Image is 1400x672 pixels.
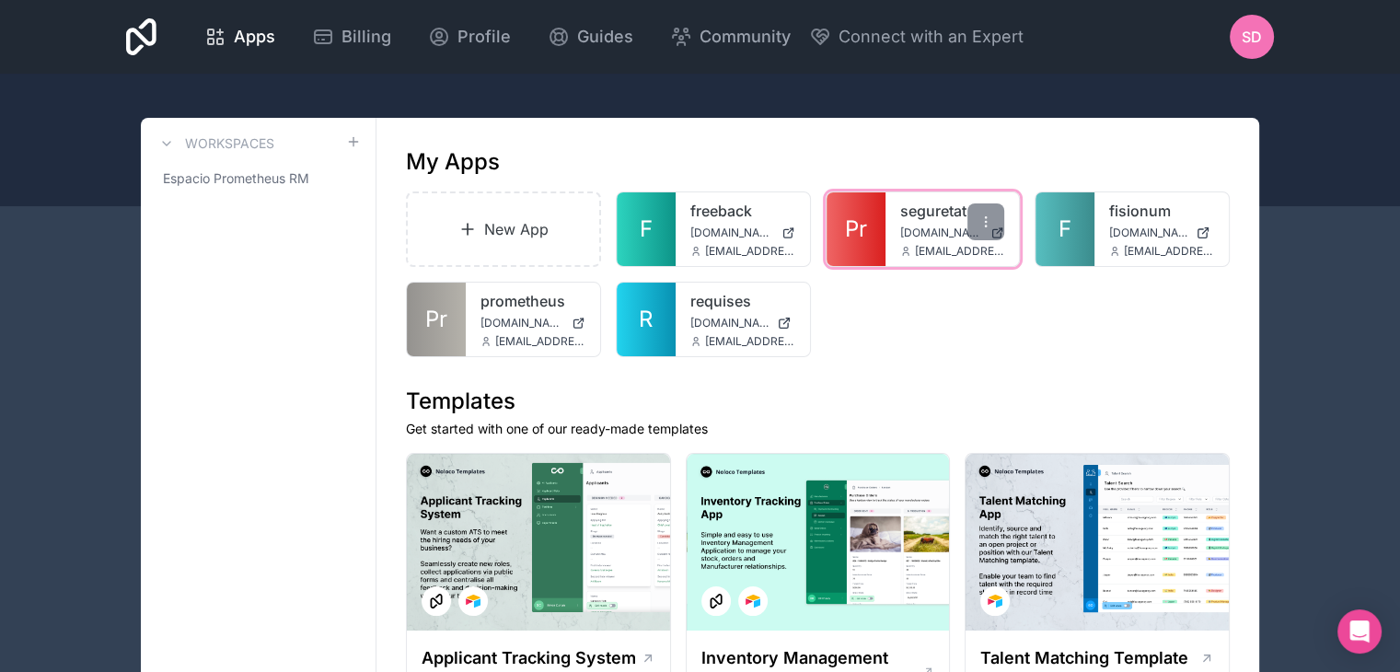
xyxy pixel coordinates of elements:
a: Apps [190,17,290,57]
span: Billing [341,24,391,50]
a: [DOMAIN_NAME] [1109,226,1214,240]
a: Workspaces [156,133,274,155]
h1: Applicant Tracking System [422,645,636,671]
a: New App [406,191,601,267]
span: Connect with an Expert [839,24,1024,50]
span: Pr [425,305,447,334]
img: Airtable Logo [466,594,480,608]
span: F [1059,214,1071,244]
a: [DOMAIN_NAME] [900,226,1005,240]
span: [DOMAIN_NAME] [1109,226,1188,240]
span: [EMAIL_ADDRESS][DOMAIN_NAME] [915,244,1005,259]
img: Airtable Logo [746,594,760,608]
span: Pr [845,214,867,244]
span: [EMAIL_ADDRESS][DOMAIN_NAME] [495,334,585,349]
a: [DOMAIN_NAME] [690,316,795,330]
div: Open Intercom Messenger [1337,609,1382,654]
span: F [640,214,653,244]
h1: My Apps [406,147,500,177]
a: freeback [690,200,795,222]
a: [DOMAIN_NAME] [480,316,585,330]
h1: Templates [406,387,1230,416]
span: Profile [457,24,511,50]
span: Espacio Prometheus RM [163,169,309,188]
a: prometheus [480,290,585,312]
span: [DOMAIN_NAME] [690,316,769,330]
a: [DOMAIN_NAME] [690,226,795,240]
span: Guides [577,24,633,50]
span: [DOMAIN_NAME] [900,226,984,240]
a: Profile [413,17,526,57]
a: Billing [297,17,406,57]
a: fisionum [1109,200,1214,222]
button: Connect with an Expert [809,24,1024,50]
h1: Talent Matching Template [980,645,1188,671]
span: SD [1242,26,1262,48]
a: R [617,283,676,356]
a: F [1036,192,1094,266]
img: Airtable Logo [988,594,1002,608]
a: Pr [407,283,466,356]
span: [EMAIL_ADDRESS][DOMAIN_NAME] [705,244,795,259]
span: R [639,305,653,334]
a: Community [655,17,805,57]
span: [DOMAIN_NAME] [480,316,564,330]
a: Pr [827,192,885,266]
span: [EMAIL_ADDRESS][DOMAIN_NAME] [705,334,795,349]
span: Community [700,24,791,50]
span: Apps [234,24,275,50]
a: requises [690,290,795,312]
a: Espacio Prometheus RM [156,162,361,195]
span: [EMAIL_ADDRESS][DOMAIN_NAME] [1124,244,1214,259]
p: Get started with one of our ready-made templates [406,420,1230,438]
a: Guides [533,17,648,57]
a: seguretat [900,200,1005,222]
a: F [617,192,676,266]
h3: Workspaces [185,134,274,153]
span: [DOMAIN_NAME] [690,226,774,240]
